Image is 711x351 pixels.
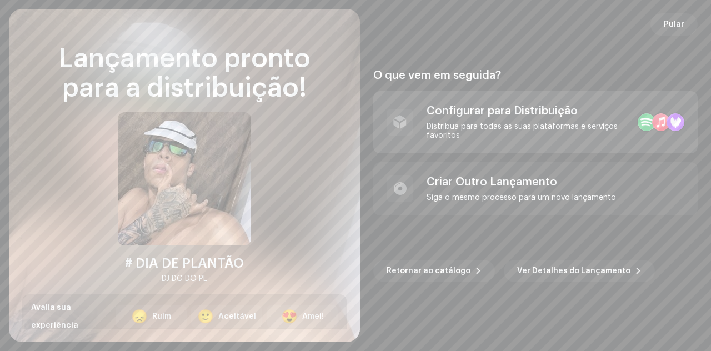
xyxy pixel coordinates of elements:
div: Distribua para todas as suas plataformas e serviços favoritos [427,122,629,140]
span: Ver Detalhes do Lançamento [517,260,630,282]
div: Ruim [152,311,171,323]
div: 🙂 [197,310,214,323]
div: Criar Outro Lançamento [427,175,616,189]
img: 2218f879-968c-4349-b6b3-2e2afd107cfd [118,112,251,245]
div: # DIA DE PLANTÃO [125,254,244,272]
div: 😞 [131,310,148,323]
div: Aceitável [218,311,256,323]
button: Ver Detalhes do Lançamento [504,260,655,282]
button: Retornar ao catálogo [373,260,495,282]
div: Siga o mesmo processo para um novo lançamento [427,193,616,202]
div: DJ DG DO PL [162,272,207,285]
div: O que vem em seguida? [373,69,698,82]
re-a-post-create-item: Criar Outro Lançamento [373,162,698,215]
div: Lançamento pronto para a distribuição! [22,44,347,103]
div: Configurar para Distribuição [427,104,629,118]
re-a-post-create-item: Configurar para Distribuição [373,91,698,153]
span: Retornar ao catálogo [387,260,470,282]
div: Amei! [302,311,324,323]
span: Pular [664,13,684,36]
button: Pular [650,13,698,36]
span: Avalia sua experiência [31,304,78,329]
div: 😍 [281,310,298,323]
